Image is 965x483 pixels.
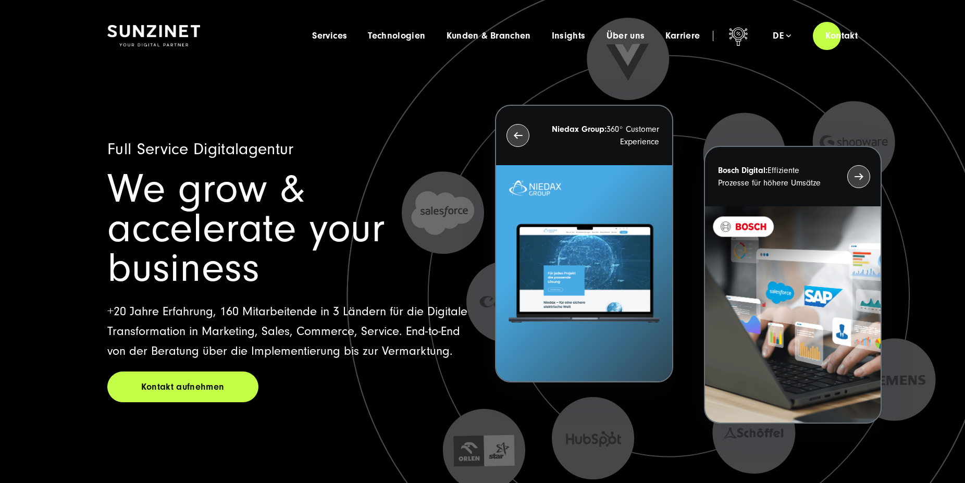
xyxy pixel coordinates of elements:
a: Insights [552,31,586,41]
p: 360° Customer Experience [548,123,659,148]
a: Über uns [607,31,645,41]
img: BOSCH - Kundeprojekt - Digital Transformation Agentur SUNZINET [705,206,881,423]
div: de [773,31,791,41]
img: SUNZINET Full Service Digital Agentur [107,25,200,47]
span: Full Service Digitalagentur [107,140,294,158]
h1: We grow & accelerate your business [107,169,470,288]
img: Letztes Projekt von Niedax. Ein Laptop auf dem die Niedax Website geöffnet ist, auf blauem Hinter... [496,165,672,381]
a: Kunden & Branchen [447,31,531,41]
strong: Niedax Group: [552,125,607,134]
a: Kontakt [813,21,870,51]
p: +20 Jahre Erfahrung, 160 Mitarbeitende in 3 Ländern für die Digitale Transformation in Marketing,... [107,302,470,361]
button: Niedax Group:360° Customer Experience Letztes Projekt von Niedax. Ein Laptop auf dem die Niedax W... [495,105,673,382]
strong: Bosch Digital: [718,166,768,175]
a: Technologien [368,31,425,41]
a: Kontakt aufnehmen [107,371,258,402]
a: Karriere [665,31,700,41]
p: Effiziente Prozesse für höhere Umsätze [718,164,828,189]
button: Bosch Digital:Effiziente Prozesse für höhere Umsätze BOSCH - Kundeprojekt - Digital Transformatio... [704,146,882,424]
a: Services [312,31,347,41]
